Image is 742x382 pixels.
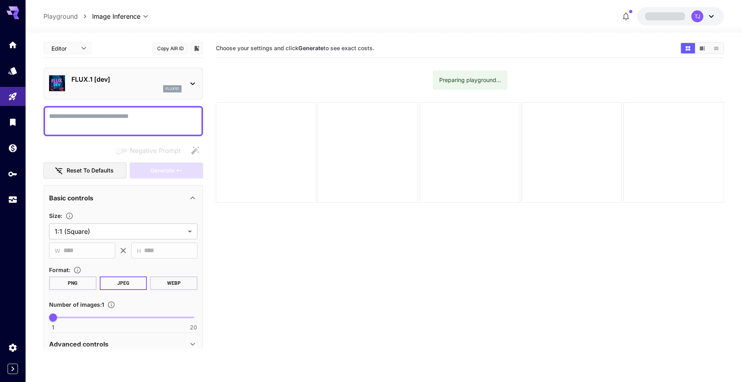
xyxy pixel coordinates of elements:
button: JPEG [100,276,147,290]
span: Image Inference [92,12,140,21]
div: Library [8,117,18,127]
button: Choose the file format for the output image. [70,266,85,274]
div: Playground [8,92,18,102]
span: Size : [49,212,62,219]
div: Models [8,66,18,76]
button: Specify how many images to generate in a single request. Each image generation will be charged se... [104,301,118,309]
button: TJ [637,7,724,25]
button: Expand sidebar [8,364,18,374]
div: Home [8,40,18,50]
div: API Keys [8,169,18,179]
nav: breadcrumb [43,12,92,21]
button: Show images in grid view [681,43,695,53]
button: Add to library [193,43,200,53]
span: 20 [190,323,197,331]
span: Negative prompts are not compatible with the selected model. [114,145,187,155]
div: Show images in grid viewShow images in video viewShow images in list view [680,42,724,54]
div: Basic controls [49,188,197,208]
span: Choose your settings and click to see exact costs. [216,45,374,51]
span: Number of images : 1 [49,301,104,308]
button: WEBP [150,276,197,290]
div: TJ [691,10,703,22]
span: Editor [51,44,76,53]
div: Advanced controls [49,335,197,354]
div: Settings [8,343,18,353]
p: FLUX.1 [dev] [71,74,182,84]
button: PNG [49,276,97,290]
span: Negative Prompt [130,146,181,155]
div: Preparing playground... [439,73,501,87]
b: Generate [298,45,324,51]
span: 1:1 (Square) [55,227,185,236]
button: Show images in list view [709,43,723,53]
button: Copy AIR ID [152,43,188,54]
span: H [137,246,141,255]
span: Format : [49,266,70,273]
p: Basic controls [49,193,93,203]
span: 1 [52,323,54,331]
p: flux1d [166,86,179,92]
button: Reset to defaults [43,163,126,179]
div: FLUX.1 [dev]flux1d [49,71,197,96]
button: Adjust the dimensions of the generated image by specifying its width and height in pixels, or sel... [62,212,77,220]
div: Wallet [8,143,18,153]
div: Usage [8,195,18,205]
button: Show images in video view [695,43,709,53]
span: W [55,246,60,255]
p: Advanced controls [49,339,109,349]
a: Playground [43,12,78,21]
